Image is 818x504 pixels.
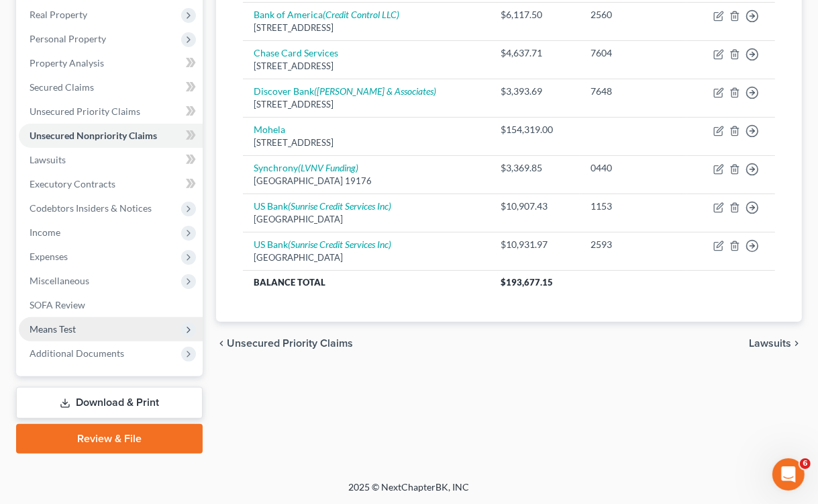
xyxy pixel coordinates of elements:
[591,238,676,251] div: 2593
[216,338,353,349] button: chevron_left Unsecured Priority Claims
[591,46,676,60] div: 7604
[254,251,480,264] div: [GEOGRAPHIC_DATA]
[501,8,568,22] div: $6,117.50
[30,323,76,335] span: Means Test
[30,106,140,117] span: Unsecured Priority Claims
[591,85,676,98] div: 7648
[254,9,399,20] a: Bank of America(Credit Control LLC)
[216,338,227,349] i: chevron_left
[16,424,203,454] a: Review & File
[749,338,791,349] span: Lawsuits
[288,200,391,212] i: (Sunrise Credit Services Inc)
[30,130,157,141] span: Unsecured Nonpriority Claims
[254,124,285,135] a: Mohela
[254,175,480,187] div: [GEOGRAPHIC_DATA] 19176
[30,202,152,214] span: Codebtors Insiders & Notices
[501,161,568,175] div: $3,369.85
[30,251,68,262] span: Expenses
[19,172,203,196] a: Executory Contracts
[19,124,203,148] a: Unsecured Nonpriority Claims
[254,85,436,97] a: Discover Bank([PERSON_NAME] & Associates)
[314,85,436,97] i: ([PERSON_NAME] & Associates)
[501,277,553,288] span: $193,677.15
[791,338,802,349] i: chevron_right
[254,200,391,212] a: US Bank(Sunrise Credit Services Inc)
[254,47,338,58] a: Chase Card Services
[323,9,399,20] i: (Credit Control LLC)
[19,99,203,124] a: Unsecured Priority Claims
[16,387,203,419] a: Download & Print
[19,148,203,172] a: Lawsuits
[30,275,89,286] span: Miscellaneous
[501,123,568,136] div: $154,319.00
[30,57,104,69] span: Property Analysis
[254,60,480,73] div: [STREET_ADDRESS]
[254,239,391,250] a: US Bank(Sunrise Credit Services Inc)
[19,293,203,317] a: SOFA Review
[227,338,353,349] span: Unsecured Priority Claims
[591,8,676,22] div: 2560
[30,9,87,20] span: Real Property
[30,347,124,359] span: Additional Documents
[30,33,106,44] span: Personal Property
[30,178,115,190] span: Executory Contracts
[800,458,811,469] span: 6
[501,200,568,213] div: $10,907.43
[298,162,358,173] i: (LVNV Funding)
[591,161,676,175] div: 0440
[30,154,66,165] span: Lawsuits
[254,136,480,149] div: [STREET_ADDRESS]
[19,51,203,75] a: Property Analysis
[591,200,676,213] div: 1153
[243,270,491,294] th: Balance Total
[254,162,358,173] a: Synchrony(LVNV Funding)
[772,458,805,491] iframe: Intercom live chat
[30,81,94,93] span: Secured Claims
[254,98,480,111] div: [STREET_ADDRESS]
[501,85,568,98] div: $3,393.69
[19,75,203,99] a: Secured Claims
[749,338,802,349] button: Lawsuits chevron_right
[501,46,568,60] div: $4,637.71
[288,239,391,250] i: (Sunrise Credit Services Inc)
[30,299,85,310] span: SOFA Review
[254,22,480,34] div: [STREET_ADDRESS]
[254,213,480,226] div: [GEOGRAPHIC_DATA]
[501,238,568,251] div: $10,931.97
[30,226,60,238] span: Income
